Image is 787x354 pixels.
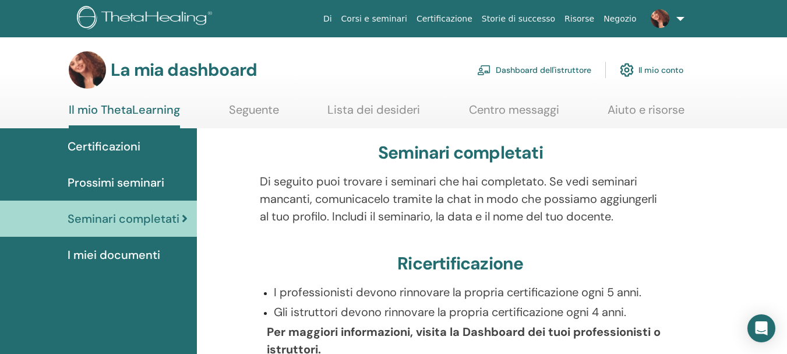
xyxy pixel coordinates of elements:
font: Di [323,14,332,23]
font: Seminari completati [68,211,179,226]
font: Lista dei desideri [327,102,420,117]
font: Il mio ThetaLearning [69,102,180,117]
font: Corsi e seminari [341,14,407,23]
a: Di [319,8,337,30]
font: Seguente [229,102,279,117]
a: Storie di successo [477,8,560,30]
a: Negozio [599,8,641,30]
img: chalkboard-teacher.svg [477,65,491,75]
img: default.jpg [69,51,106,89]
font: Negozio [604,14,636,23]
div: Open Intercom Messenger [747,314,775,342]
font: Risorse [564,14,594,23]
a: Seguente [229,103,279,125]
a: Aiuto e risorse [608,103,684,125]
font: Certificazioni [68,139,140,154]
font: Gli istruttori devono rinnovare la propria certificazione ogni 4 anni. [274,304,626,320]
img: logo.png [77,6,216,32]
a: Centro messaggi [469,103,559,125]
font: Seminari completati [378,141,543,164]
img: default.jpg [651,9,669,28]
font: Prossimi seminari [68,175,164,190]
font: Il mio conto [638,65,683,76]
a: Il mio ThetaLearning [69,103,180,128]
a: Risorse [560,8,599,30]
font: Aiuto e risorse [608,102,684,117]
font: Centro messaggi [469,102,559,117]
a: Corsi e seminari [337,8,412,30]
a: Dashboard dell'istruttore [477,57,591,83]
a: Certificazione [412,8,477,30]
font: La mia dashboard [111,58,257,81]
a: Il mio conto [620,57,683,83]
font: I professionisti devono rinnovare la propria certificazione ogni 5 anni. [274,285,641,300]
a: Lista dei desideri [327,103,420,125]
img: cog.svg [620,60,634,80]
font: Di seguito puoi trovare i seminari che hai completato. Se vedi seminari mancanti, comunicacelo tr... [260,174,657,224]
font: Ricertificazione [397,252,523,275]
font: Dashboard dell'istruttore [496,65,591,76]
font: I miei documenti [68,247,160,262]
font: Storie di successo [482,14,555,23]
font: Certificazione [417,14,472,23]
